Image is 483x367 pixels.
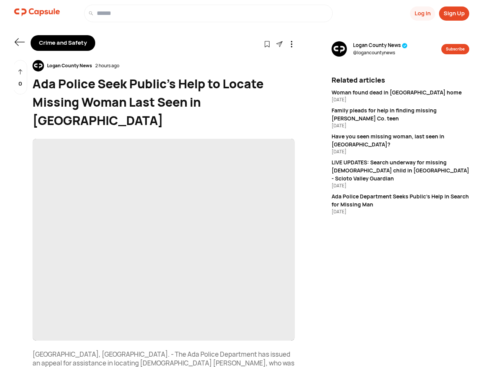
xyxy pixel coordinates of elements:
[33,75,295,130] div: Ada Police Seek Public’s Help to Locate Missing Woman Last Seen in [GEOGRAPHIC_DATA]
[332,41,347,57] img: resizeImage
[14,5,60,22] a: logo
[332,106,469,122] div: Family pleads for help in finding missing [PERSON_NAME] Co. teen
[441,44,469,54] button: Subscribe
[332,75,469,85] div: Related articles
[18,80,22,88] p: 0
[332,208,469,215] div: [DATE]
[31,35,95,51] div: Crime and Safety
[44,62,95,69] div: Logan County News
[402,43,408,49] img: tick
[33,139,295,341] span: ‌
[332,88,469,96] div: Woman found dead in [GEOGRAPHIC_DATA] home
[353,42,408,49] span: Logan County News
[410,6,435,21] button: Log In
[332,182,469,189] div: [DATE]
[14,5,60,20] img: logo
[332,96,469,103] div: [DATE]
[332,132,469,148] div: Have you seen missing woman, last seen in [GEOGRAPHIC_DATA]?
[332,158,469,182] div: LIVE UPDATES: Search underway for missing [DEMOGRAPHIC_DATA] child in [GEOGRAPHIC_DATA] - Scioto ...
[332,122,469,129] div: [DATE]
[353,49,408,56] span: @ logancountynews
[439,6,469,21] button: Sign Up
[332,192,469,208] div: Ada Police Department Seeks Public’s Help in Search for Missing Man
[95,62,119,69] div: 2 hours ago
[33,60,44,71] img: resizeImage
[332,148,469,155] div: [DATE]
